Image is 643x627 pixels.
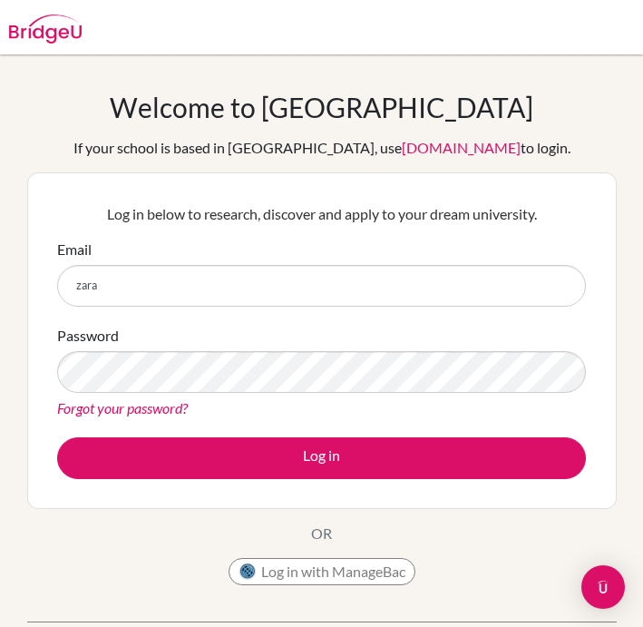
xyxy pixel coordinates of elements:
img: Bridge-U [9,15,82,44]
p: Log in below to research, discover and apply to your dream university. [57,203,586,225]
a: Forgot your password? [57,399,188,416]
label: Password [57,325,119,347]
div: If your school is based in [GEOGRAPHIC_DATA], use to login. [73,137,570,159]
button: Log in with ManageBac [229,558,415,585]
button: Log in [57,437,586,479]
p: OR [311,523,332,544]
div: Open Intercom Messenger [581,565,625,609]
h1: Welcome to [GEOGRAPHIC_DATA] [110,91,533,123]
a: [DOMAIN_NAME] [402,139,521,156]
label: Email [57,239,92,260]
